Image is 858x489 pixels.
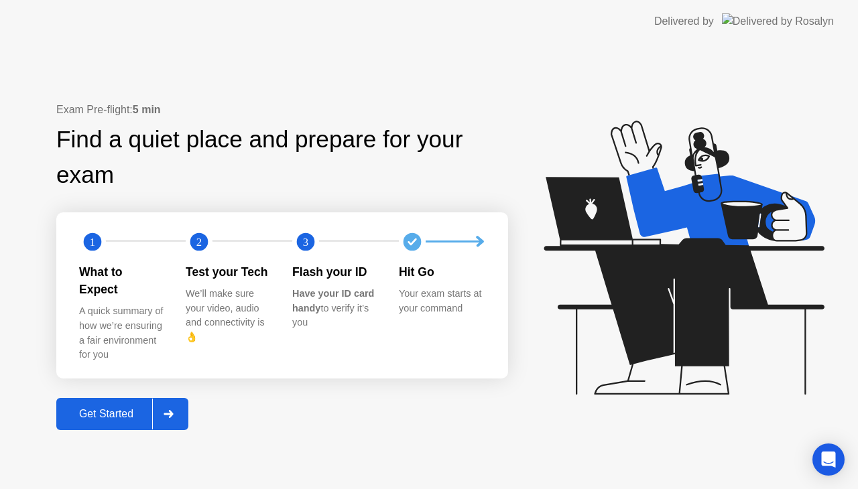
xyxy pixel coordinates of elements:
text: 1 [90,235,95,248]
b: 5 min [133,104,161,115]
div: Get Started [60,408,152,420]
div: Delivered by [654,13,714,29]
div: Your exam starts at your command [399,287,484,316]
div: Test your Tech [186,263,271,281]
div: What to Expect [79,263,164,299]
div: Hit Go [399,263,484,281]
div: Find a quiet place and prepare for your exam [56,122,508,193]
div: We’ll make sure your video, audio and connectivity is 👌 [186,287,271,344]
div: Flash your ID [292,263,377,281]
div: Exam Pre-flight: [56,102,508,118]
text: 2 [196,235,202,248]
img: Delivered by Rosalyn [722,13,834,29]
button: Get Started [56,398,188,430]
b: Have your ID card handy [292,288,374,313]
div: A quick summary of how we’re ensuring a fair environment for you [79,304,164,362]
text: 3 [303,235,308,248]
div: to verify it’s you [292,287,377,330]
div: Open Intercom Messenger [812,443,845,476]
